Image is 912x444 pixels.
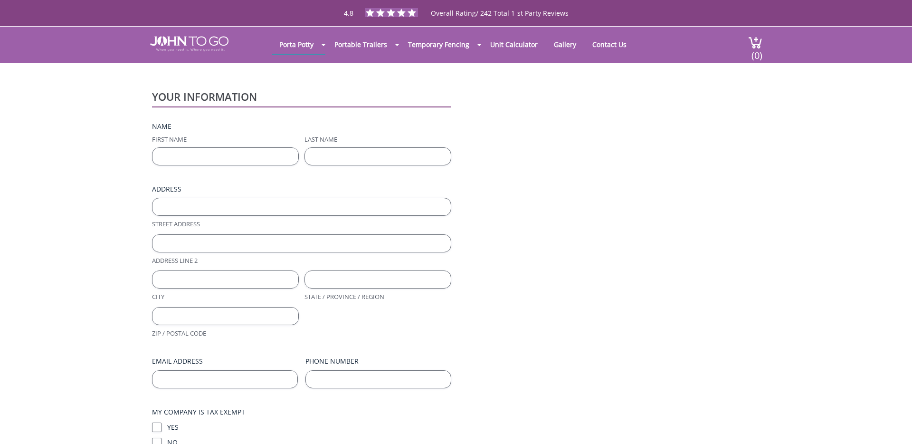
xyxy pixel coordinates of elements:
[152,91,451,102] h2: YOUR INFORMATION
[547,35,583,54] a: Gallery
[167,423,451,432] label: Yes
[152,256,451,265] label: Address Line 2
[152,357,298,366] label: Email Address
[304,135,451,144] label: Last Name
[431,9,569,37] span: Overall Rating/ 242 Total 1-st Party Reviews
[401,35,476,54] a: Temporary Fencing
[305,357,451,366] label: Phone Number
[748,36,762,49] img: cart a
[152,220,451,229] label: Street Address
[272,35,321,54] a: Porta Potty
[344,9,353,18] span: 4.8
[152,122,171,131] legend: Name
[327,35,394,54] a: Portable Trailers
[152,407,245,417] legend: My Company Is Tax Exempt
[585,35,634,54] a: Contact Us
[751,41,762,62] span: (0)
[483,35,545,54] a: Unit Calculator
[304,292,451,301] label: State / Province / Region
[150,36,228,51] img: JOHN to go
[152,184,181,194] legend: Address
[152,329,299,338] label: ZIP / Postal Code
[152,292,299,301] label: City
[152,135,299,144] label: First Name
